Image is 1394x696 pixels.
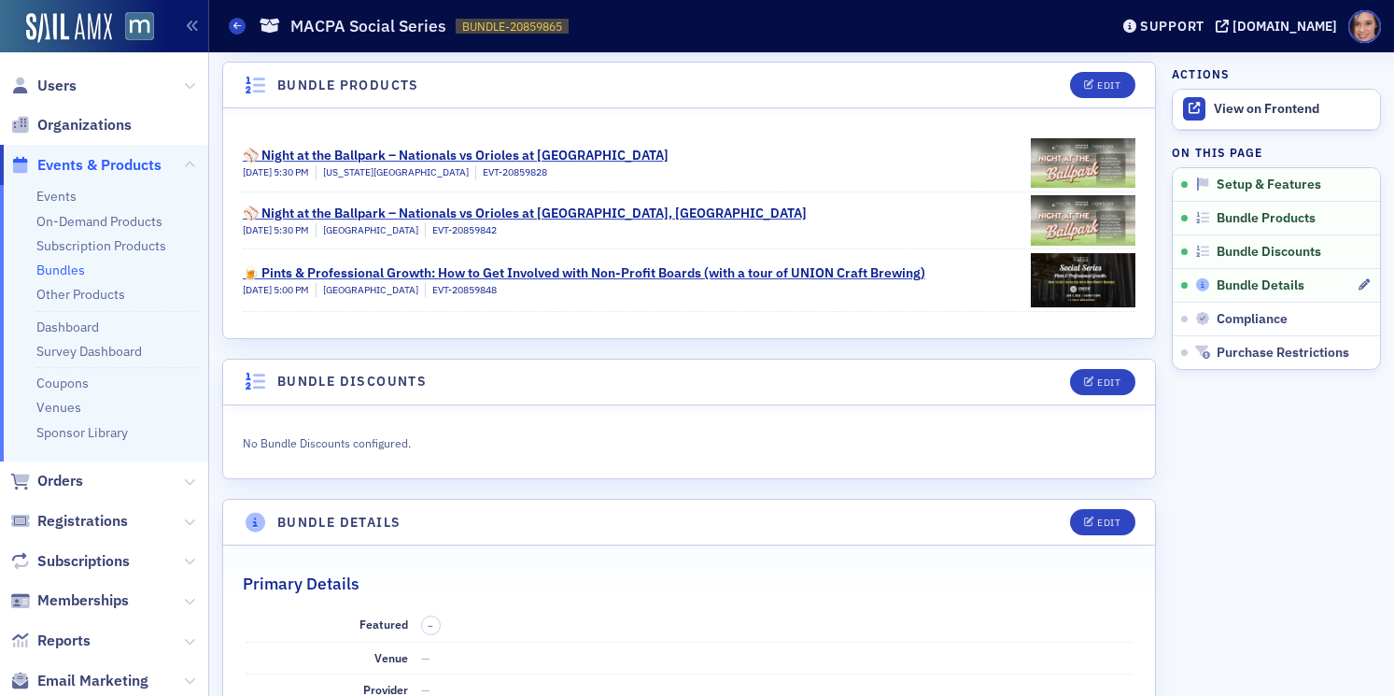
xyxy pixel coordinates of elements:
span: Orders [37,471,83,491]
a: ⚾ Night at the Ballpark – Nationals vs Orioles at [GEOGRAPHIC_DATA][DATE] 5:30 PM[US_STATE][GEOGR... [243,135,1135,192]
span: Bundle Products [1217,210,1316,227]
a: Venues [36,399,81,416]
a: Dashboard [36,319,99,335]
span: Email Marketing [37,671,148,691]
a: View Homepage [112,12,154,44]
div: EVT-20859828 [475,165,547,180]
div: View on Frontend [1214,101,1371,118]
span: BUNDLE-20859865 [462,19,562,35]
div: No Bundle Discounts configured. [243,432,870,452]
img: SailAMX [26,13,112,43]
a: Organizations [10,115,132,135]
button: Edit [1070,72,1134,98]
button: [DOMAIN_NAME] [1216,20,1344,33]
div: ⚾️ Night at the Ballpark – Nationals vs Orioles at [GEOGRAPHIC_DATA], [GEOGRAPHIC_DATA] [243,204,807,223]
h1: MACPA Social Series [290,15,446,37]
a: On-Demand Products [36,213,162,230]
span: Events & Products [37,155,162,176]
a: ⚾️ Night at the Ballpark – Nationals vs Orioles at [GEOGRAPHIC_DATA], [GEOGRAPHIC_DATA][DATE] 5:3... [243,192,1135,249]
a: Subscription Products [36,237,166,254]
div: Edit [1097,377,1120,388]
span: 5:30 PM [274,223,309,236]
button: Edit [1070,509,1134,535]
div: EVT-20859842 [425,223,497,238]
a: Survey Dashboard [36,343,142,360]
span: Profile [1348,10,1381,43]
a: Users [10,76,77,96]
h2: Primary Details [243,572,359,596]
a: Events & Products [10,155,162,176]
div: [GEOGRAPHIC_DATA] [316,223,418,238]
h4: Bundle Details [277,512,401,532]
div: EVT-20859848 [425,283,497,298]
span: Setup & Features [1217,177,1321,193]
a: Sponsor Library [36,424,128,441]
div: Support [1140,18,1204,35]
a: Other Products [36,286,125,303]
div: [GEOGRAPHIC_DATA] [316,283,418,298]
span: Organizations [37,115,132,135]
button: Edit [1070,369,1134,395]
a: Email Marketing [10,671,148,691]
div: Edit [1097,80,1120,91]
span: [DATE] [243,165,274,178]
span: [DATE] [243,283,274,296]
span: Registrations [37,511,128,532]
a: Subscriptions [10,551,130,572]
span: Compliance [1217,311,1288,328]
div: ⚾ Night at the Ballpark – Nationals vs Orioles at [GEOGRAPHIC_DATA] [243,146,669,165]
a: Registrations [10,511,128,532]
span: [DATE] [243,223,274,236]
a: Bundles [36,262,85,278]
h4: Bundle Products [277,76,419,95]
span: Featured [359,617,408,632]
a: View on Frontend [1173,90,1380,129]
div: Edit [1097,518,1120,528]
span: Reports [37,631,91,651]
h4: On this page [1172,144,1381,161]
img: SailAMX [125,12,154,41]
a: 🍺 Pints & Professional Growth: How to Get Involved with Non-Profit Boards (with a tour of UNION C... [243,249,1135,310]
a: Reports [10,631,91,651]
span: Venue [374,650,408,665]
a: Orders [10,471,83,491]
div: [US_STATE][GEOGRAPHIC_DATA] [316,165,469,180]
h4: Bundle Discounts [277,372,427,391]
span: – [428,619,433,632]
h4: Actions [1172,65,1230,82]
a: Memberships [10,590,129,611]
span: — [421,650,430,665]
span: Subscriptions [37,551,130,572]
a: Coupons [36,375,89,391]
div: 🍺 Pints & Professional Growth: How to Get Involved with Non-Profit Boards (with a tour of UNION C... [243,263,925,283]
span: Memberships [37,590,129,611]
div: [DOMAIN_NAME] [1232,18,1337,35]
a: Events [36,188,77,205]
span: Bundle Discounts [1217,244,1321,261]
span: Purchase Restrictions [1217,345,1349,362]
span: Users [37,76,77,96]
span: Bundle Details [1217,277,1304,294]
span: 5:00 PM [274,283,309,296]
span: 5:30 PM [274,165,309,178]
